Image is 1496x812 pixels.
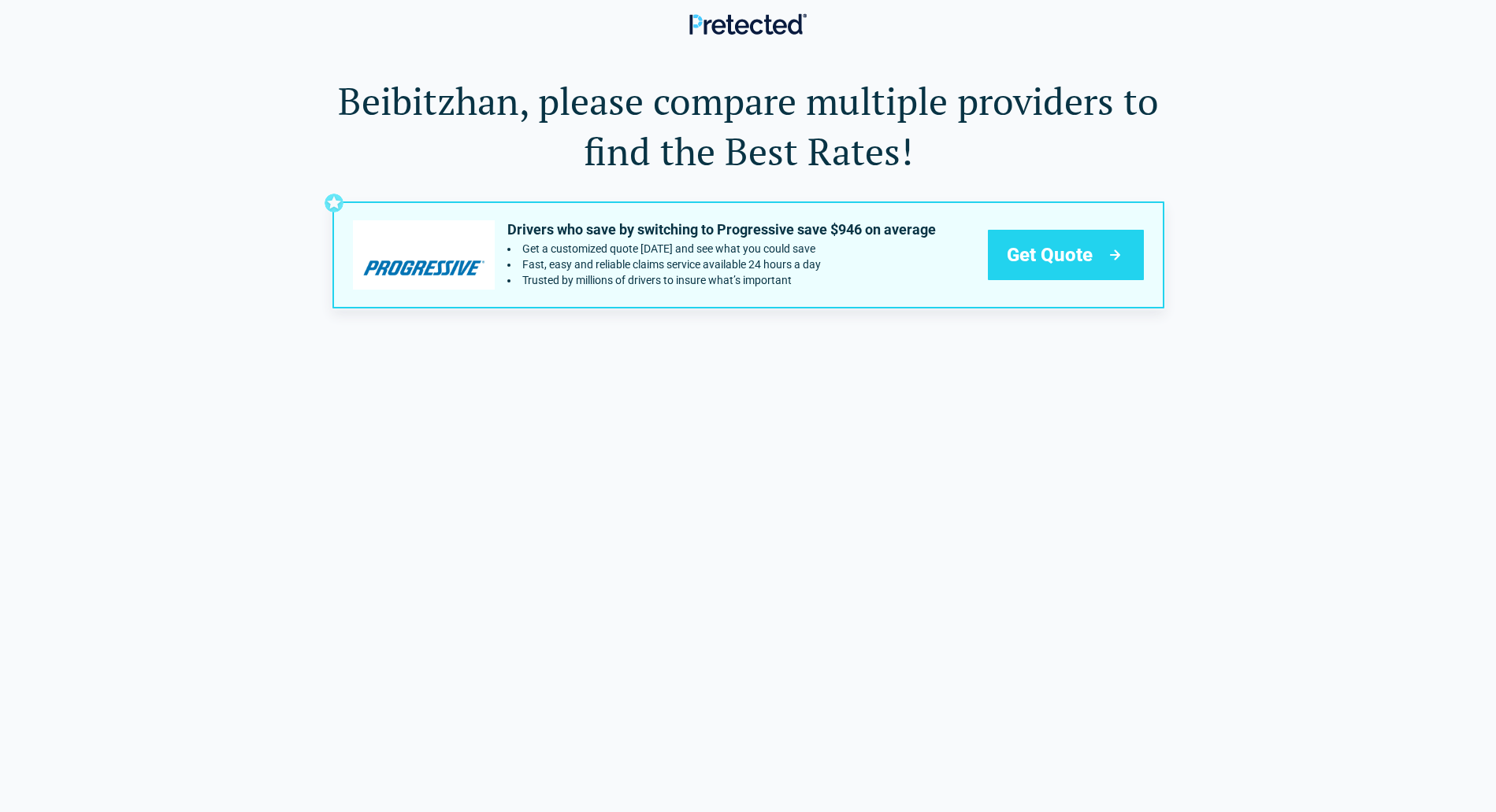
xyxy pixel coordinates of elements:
li: Trusted by millions of drivers to insure what’s important [507,274,936,286]
h1: Beibitzhan, please compare multiple providers to find the Best Rates! [332,76,1164,176]
p: Drivers who save by switching to Progressive save $946 on average [507,220,936,239]
span: Get Quote [1007,242,1093,268]
a: progressive's logoDrivers who save by switching to Progressive save $946 on averageGet a customiz... [332,201,1164,308]
li: Get a customized quote today and see what you could save [507,242,936,255]
li: Fast, easy and reliable claims service available 24 hours a day [507,258,936,271]
img: progressive's logo [353,220,495,289]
